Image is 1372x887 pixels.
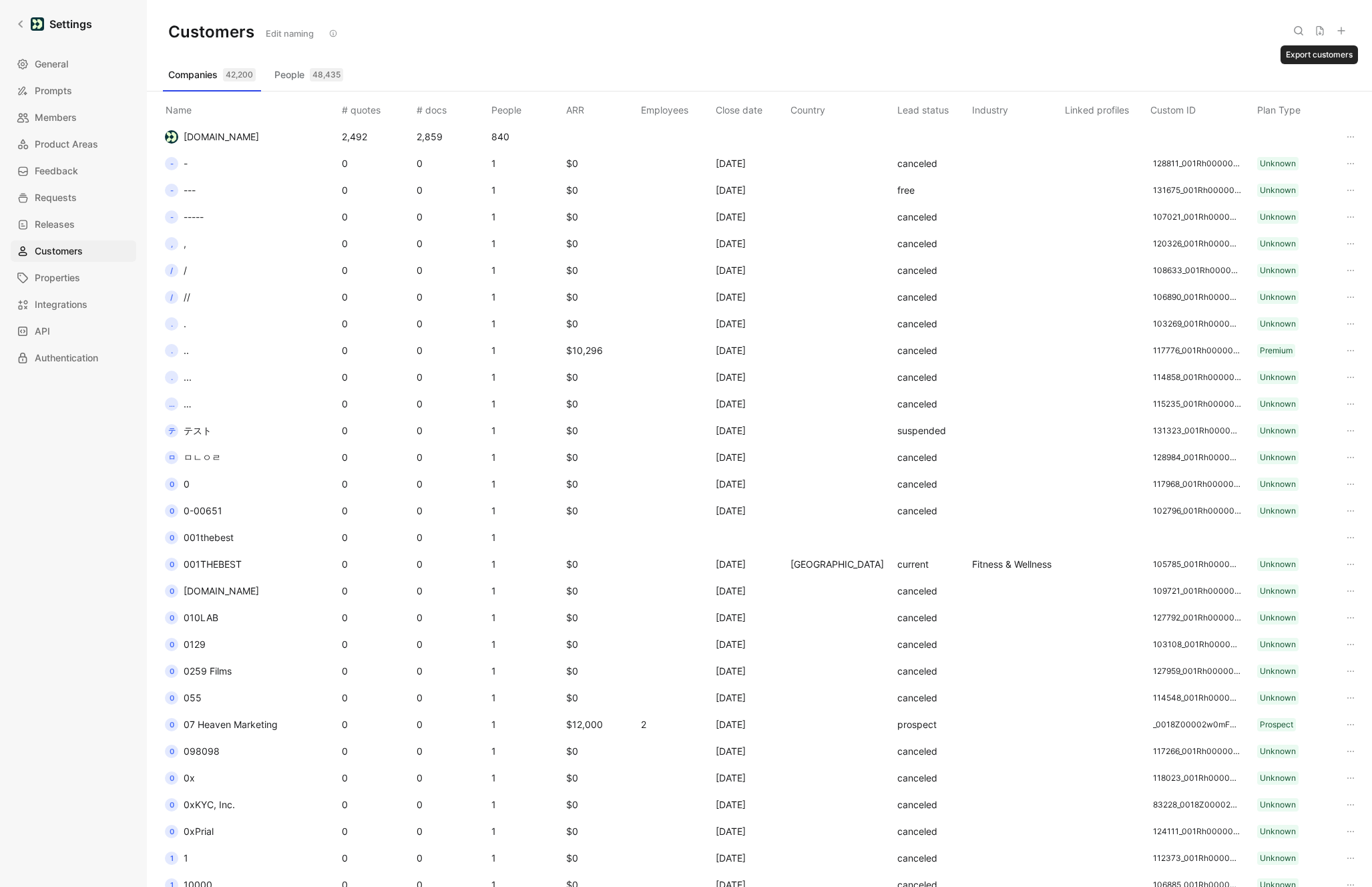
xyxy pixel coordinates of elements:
button: ㅁㅁㄴㅇㄹ [160,447,226,468]
td: [DATE] [713,658,788,685]
td: $0 [563,391,638,417]
a: Authentication [11,347,136,369]
td: canceled [895,578,969,604]
td: 1 [489,658,563,685]
div: . [165,371,178,384]
span: 0-00651 [184,505,222,516]
button: 007 Heaven Marketing [160,714,282,735]
td: $0 [563,631,638,658]
td: [DATE] [713,177,788,204]
td: 0 [339,230,414,257]
td: $0 [563,551,638,578]
td: $0 [563,578,638,604]
td: $12,000 [563,711,638,738]
span: . [184,318,186,329]
span: テスト [184,425,212,436]
th: Country [788,92,895,124]
td: [DATE] [713,337,788,364]
td: 0 [414,578,489,604]
td: current [895,551,969,578]
a: Prompts [11,80,136,102]
div: … [165,397,178,411]
div: 0 [165,825,178,838]
td: canceled [895,284,969,311]
td: $0 [563,845,638,872]
span: .. [184,345,189,356]
span: [DOMAIN_NAME] [184,585,259,596]
td: 0 [339,604,414,631]
td: [DATE] [713,578,788,604]
span: Prompts [35,83,72,99]
td: canceled [895,204,969,230]
h1: Customers [168,22,254,41]
td: 1 [489,551,563,578]
td: 0 [339,311,414,337]
td: 0 [414,498,489,524]
td: [DATE] [713,150,788,177]
td: 0 [414,738,489,765]
td: 0 [339,578,414,604]
td: 0 [339,337,414,364]
td: 2,859 [414,124,489,150]
span: - [184,158,188,169]
td: $0 [563,658,638,685]
td: 1 [489,631,563,658]
td: [DATE] [713,391,788,417]
button: /// [160,287,195,308]
div: 0 [165,558,178,571]
td: $0 [563,791,638,818]
div: - [165,184,178,197]
span: , [184,238,186,249]
td: canceled [895,738,969,765]
td: [DATE] [713,444,788,471]
td: 0 [339,818,414,845]
div: - [165,157,178,170]
td: 1 [489,471,563,498]
a: Customers [11,240,136,262]
td: 0 [414,471,489,498]
td: 0 [414,257,489,284]
td: 0 [414,230,489,257]
td: $0 [563,177,638,204]
td: canceled [895,818,969,845]
td: 0 [339,177,414,204]
td: [DATE] [713,311,788,337]
td: [DATE] [713,204,788,230]
button: 00xPrial [160,821,218,842]
td: 0 [414,177,489,204]
td: canceled [895,685,969,711]
button: ------ [160,206,208,228]
td: canceled [895,364,969,391]
span: // [184,291,190,303]
button: 0055 [160,687,206,709]
div: , [165,237,178,250]
td: [DATE] [713,711,788,738]
span: Members [35,110,77,126]
td: $0 [563,685,638,711]
div: - [165,210,178,224]
div: 42,200 [223,68,256,81]
td: [DATE] [713,631,788,658]
a: Members [11,107,136,128]
td: [DATE] [713,257,788,284]
td: canceled [895,845,969,872]
td: canceled [895,658,969,685]
td: 0 [339,551,414,578]
td: $0 [563,604,638,631]
td: 1 [489,284,563,311]
td: 1 [489,711,563,738]
td: 1 [489,498,563,524]
span: 0259 Films [184,665,232,677]
span: ----- [184,211,204,222]
th: Employees [638,92,713,124]
button: Companies [163,64,261,85]
button: 0098098 [160,741,224,762]
th: ARR [563,92,638,124]
button: …… [160,393,196,415]
td: 1 [489,230,563,257]
td: $0 [563,471,638,498]
td: canceled [895,150,969,177]
td: Fitness & Wellness [969,551,1062,578]
span: / [184,264,187,276]
td: canceled [895,498,969,524]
